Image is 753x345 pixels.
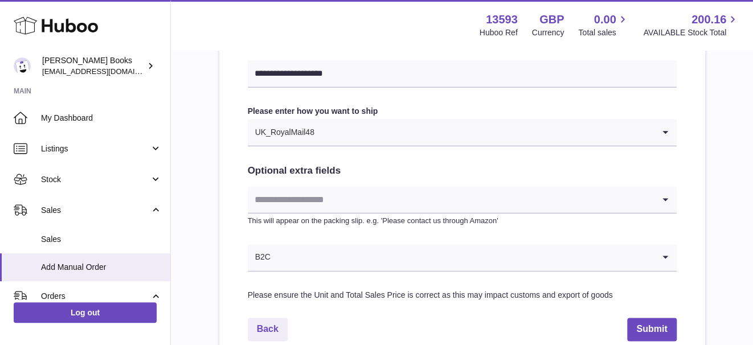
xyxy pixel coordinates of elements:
[248,186,677,213] div: Search for option
[41,291,150,302] span: Orders
[248,290,677,301] div: Please ensure the Unit and Total Sales Price is correct as this may impact customs and export of ...
[42,67,167,76] span: [EMAIL_ADDRESS][DOMAIN_NAME]
[578,12,629,38] a: 0.00 Total sales
[315,119,654,145] input: Search for option
[42,55,145,77] div: [PERSON_NAME] Books
[248,244,677,272] div: Search for option
[14,57,31,75] img: info@troybooks.co.uk
[248,119,677,146] div: Search for option
[248,186,654,212] input: Search for option
[539,12,564,27] strong: GBP
[14,302,157,323] a: Log out
[627,318,676,341] button: Submit
[41,143,150,154] span: Listings
[41,234,162,245] span: Sales
[248,119,315,145] span: UK_RoyalMail48
[248,318,288,341] a: Back
[486,12,518,27] strong: 13593
[271,244,654,270] input: Search for option
[532,27,564,38] div: Currency
[248,165,677,178] h2: Optional extra fields
[41,205,150,216] span: Sales
[578,27,629,38] span: Total sales
[41,262,162,273] span: Add Manual Order
[594,12,616,27] span: 0.00
[643,12,739,38] a: 200.16 AVAILABLE Stock Total
[691,12,726,27] span: 200.16
[41,113,162,124] span: My Dashboard
[248,244,271,270] span: B2C
[480,27,518,38] div: Huboo Ref
[643,27,739,38] span: AVAILABLE Stock Total
[41,174,150,185] span: Stock
[248,106,677,117] label: Please enter how you want to ship
[248,216,677,226] p: This will appear on the packing slip. e.g. 'Please contact us through Amazon'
